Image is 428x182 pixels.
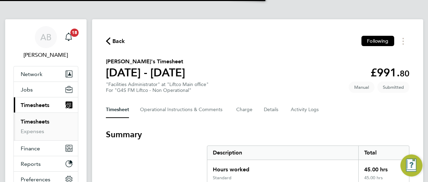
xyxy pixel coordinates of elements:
button: Following [361,36,394,46]
span: Adam Burden [13,51,78,59]
app-decimal: £991. [370,66,409,79]
div: Hours worked [207,160,359,175]
button: Finance [14,141,78,156]
h2: [PERSON_NAME]'s Timesheet [106,57,185,66]
a: 18 [62,26,76,48]
button: Jobs [14,82,78,97]
a: Timesheets [21,118,49,125]
button: Timesheets Menu [397,36,409,46]
button: Engage Resource Center [400,154,422,176]
a: AB[PERSON_NAME] [13,26,78,59]
h3: Summary [106,129,409,140]
div: For "G4S FM Liftco - Non Operational" [106,87,209,93]
button: Activity Logs [291,101,320,118]
span: Reports [21,161,41,167]
div: "Facilities Administrator" at "Liftco Main office" [106,82,209,93]
span: Finance [21,145,40,152]
span: 18 [70,29,79,37]
span: Following [367,38,388,44]
div: Total [358,146,409,160]
span: Back [112,37,125,45]
span: Network [21,71,42,77]
button: Timesheet [106,101,129,118]
span: Jobs [21,86,33,93]
div: Timesheets [14,113,78,140]
button: Network [14,66,78,82]
div: Standard [213,175,231,181]
span: AB [40,33,51,42]
button: Timesheets [14,97,78,113]
button: Details [264,101,280,118]
button: Operational Instructions & Comments [140,101,225,118]
h1: [DATE] - [DATE] [106,66,185,79]
span: This timesheet is Submitted. [377,82,409,93]
button: Back [106,37,125,45]
div: Description [207,146,359,160]
button: Charge [236,101,253,118]
a: Expenses [21,128,44,135]
button: Reports [14,156,78,171]
span: Timesheets [21,102,49,108]
span: This timesheet was manually created. [349,82,375,93]
span: 80 [400,68,409,78]
div: 45.00 hrs [358,160,409,175]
